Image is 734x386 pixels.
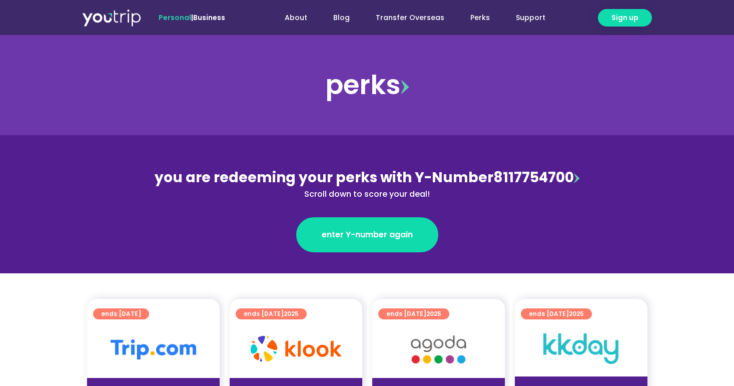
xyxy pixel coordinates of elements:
[159,13,225,23] span: |
[159,13,191,23] span: Personal
[386,308,441,319] span: ends [DATE]
[244,308,299,319] span: ends [DATE]
[155,168,493,187] span: you are redeeming your perks with Y-Number
[322,229,413,241] span: enter Y-number again
[150,188,584,200] div: Scroll down to score your deal!
[569,309,584,318] span: 2025
[296,217,438,252] a: enter Y-number again
[150,167,584,200] div: 8117754700
[529,308,584,319] span: ends [DATE]
[521,308,592,319] a: ends [DATE]2025
[320,9,363,27] a: Blog
[363,9,457,27] a: Transfer Overseas
[503,9,558,27] a: Support
[378,308,449,319] a: ends [DATE]2025
[457,9,503,27] a: Perks
[93,308,149,319] a: ends [DATE]
[101,308,141,319] span: ends [DATE]
[236,308,307,319] a: ends [DATE]2025
[611,13,638,23] span: Sign up
[598,9,652,27] a: Sign up
[272,9,320,27] a: About
[426,309,441,318] span: 2025
[284,309,299,318] span: 2025
[193,13,225,23] a: Business
[252,9,558,27] nav: Menu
